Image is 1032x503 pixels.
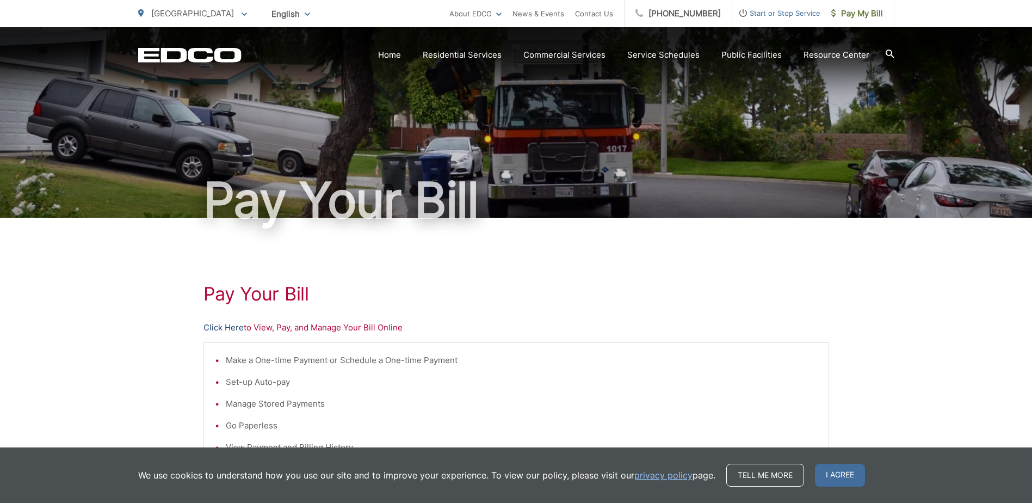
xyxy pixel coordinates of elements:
[226,397,818,410] li: Manage Stored Payments
[523,48,605,62] a: Commercial Services
[634,469,693,482] a: privacy policy
[512,7,564,20] a: News & Events
[721,48,782,62] a: Public Facilities
[263,4,318,23] span: English
[423,48,502,62] a: Residential Services
[138,469,715,482] p: We use cookies to understand how you use our site and to improve your experience. To view our pol...
[226,354,818,367] li: Make a One-time Payment or Schedule a One-time Payment
[226,376,818,389] li: Set-up Auto-pay
[203,321,829,334] p: to View, Pay, and Manage Your Bill Online
[138,47,242,63] a: EDCD logo. Return to the homepage.
[726,464,804,487] a: Tell me more
[627,48,700,62] a: Service Schedules
[449,7,502,20] a: About EDCO
[226,441,818,454] li: View Payment and Billing History
[378,48,401,62] a: Home
[138,173,894,228] h1: Pay Your Bill
[575,7,613,20] a: Contact Us
[831,7,883,20] span: Pay My Bill
[203,321,244,334] a: Click Here
[226,419,818,432] li: Go Paperless
[151,8,234,19] span: [GEOGRAPHIC_DATA]
[804,48,869,62] a: Resource Center
[203,283,829,305] h1: Pay Your Bill
[815,464,865,487] span: I agree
